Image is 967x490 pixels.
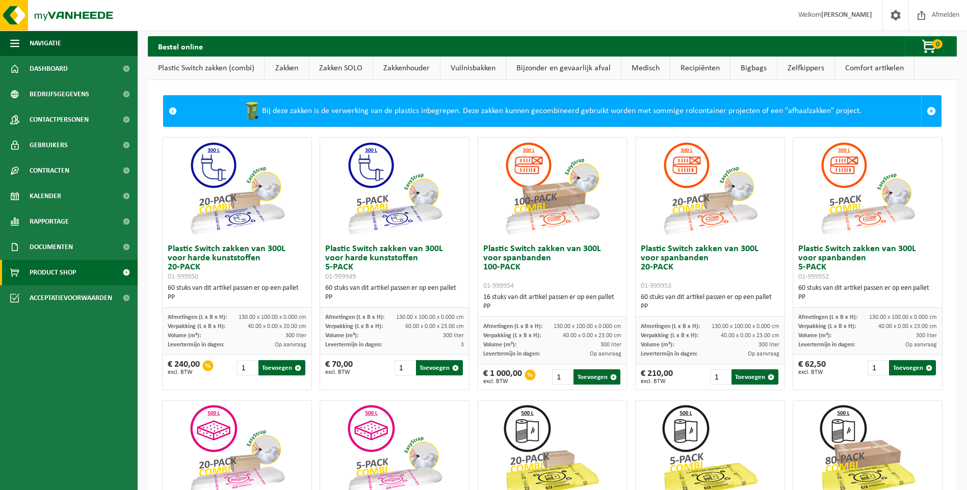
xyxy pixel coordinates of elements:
div: 60 stuks van dit artikel passen er op een pallet [168,284,306,302]
span: Verpakking (L x B x H): [641,333,698,339]
span: 3 [461,342,464,348]
span: Levertermijn in dagen: [641,351,697,357]
span: 130.00 x 100.00 x 0.000 cm [554,323,621,330]
span: Volume (m³): [168,333,201,339]
span: Dashboard [30,56,68,81]
input: 1 [237,360,257,375]
div: PP [798,293,937,302]
h3: Plastic Switch zakken van 300L voor harde kunststoffen 20-PACK [168,244,306,281]
span: Levertermijn in dagen: [798,342,855,348]
span: Verpakking (L x B x H): [483,333,541,339]
button: Toevoegen [573,369,620,385]
div: PP [325,293,464,302]
span: 130.00 x 100.00 x 0.000 cm [239,314,306,320]
span: Contactpersonen [30,107,89,132]
span: Verpakking (L x B x H): [798,323,856,330]
a: Bijzonder en gevaarlijk afval [506,57,621,80]
span: 01-999953 [641,282,671,290]
span: excl. BTW [168,369,200,375]
span: 40.00 x 0.00 x 23.00 cm [878,323,937,330]
div: € 1 000,00 [483,369,522,385]
span: Afmetingen (L x B x H): [641,323,700,330]
span: excl. BTW [325,369,353,375]
div: € 240,00 [168,360,200,375]
a: Vuilnisbakken [440,57,506,80]
a: Zelfkippers [777,57,834,80]
span: Rapportage [30,209,69,234]
button: 0 [905,36,956,57]
div: € 70,00 [325,360,353,375]
a: Bigbags [730,57,777,80]
h3: Plastic Switch zakken van 300L voor spanbanden 100-PACK [483,244,622,290]
span: 40.00 x 0.00 x 20.00 cm [248,323,306,330]
span: Op aanvraag [905,342,937,348]
div: Bij deze zakken is de verwerking van de plastics inbegrepen. Deze zakken kunnen gecombineerd gebr... [182,96,921,126]
span: 300 liter [916,333,937,339]
button: Toevoegen [889,360,936,375]
span: 01-999950 [168,273,198,281]
span: 01-999949 [325,273,356,281]
span: 300 liter [443,333,464,339]
span: Afmetingen (L x B x H): [325,314,384,320]
span: Navigatie [30,31,61,56]
span: Afmetingen (L x B x H): [798,314,857,320]
img: 01-999950 [186,138,288,239]
a: Zakken [265,57,308,80]
span: Volume (m³): [483,342,516,348]
span: Afmetingen (L x B x H): [483,323,542,330]
span: Verpakking (L x B x H): [325,323,383,330]
img: 01-999953 [659,138,761,239]
span: excl. BTW [798,369,826,375]
img: 01-999949 [344,138,446,239]
span: 01-999954 [483,282,514,290]
span: Op aanvraag [275,342,306,348]
span: Kalender [30,183,61,209]
div: PP [483,302,622,311]
span: 300 liter [285,333,306,339]
img: 01-999952 [817,138,919,239]
span: excl. BTW [483,378,522,385]
span: Op aanvraag [590,351,621,357]
span: Verpakking (L x B x H): [168,323,225,330]
a: Medisch [621,57,670,80]
span: Contracten [30,158,69,183]
button: Toevoegen [731,369,778,385]
span: 60.00 x 0.00 x 23.00 cm [405,323,464,330]
span: 130.00 x 100.00 x 0.000 cm [712,323,779,330]
h3: Plastic Switch zakken van 300L voor spanbanden 20-PACK [641,244,779,290]
span: 300 liter [600,342,621,348]
span: Bedrijfsgegevens [30,81,89,107]
span: Afmetingen (L x B x H): [168,314,227,320]
button: Toevoegen [258,360,305,375]
a: Zakkenhouder [373,57,440,80]
span: Acceptatievoorwaarden [30,285,112,311]
span: Documenten [30,234,73,260]
div: 60 stuks van dit artikel passen er op een pallet [325,284,464,302]
span: Op aanvraag [748,351,779,357]
img: 01-999954 [501,138,603,239]
div: 16 stuks van dit artikel passen er op een pallet [483,293,622,311]
span: 130.00 x 100.00 x 0.000 cm [396,314,464,320]
h2: Bestel online [148,36,213,56]
button: Toevoegen [416,360,463,375]
span: Levertermijn in dagen: [168,342,224,348]
a: Zakken SOLO [309,57,373,80]
input: 1 [868,360,888,375]
span: Volume (m³): [798,333,831,339]
span: 300 liter [759,342,779,348]
a: Recipiënten [670,57,730,80]
div: PP [168,293,306,302]
span: 01-999952 [798,273,829,281]
div: 60 stuks van dit artikel passen er op een pallet [641,293,779,311]
span: excl. BTW [641,378,673,385]
a: Plastic Switch zakken (combi) [148,57,265,80]
span: Gebruikers [30,132,68,158]
h3: Plastic Switch zakken van 300L voor spanbanden 5-PACK [798,244,937,281]
span: 0 [932,39,943,49]
span: 40.00 x 0.00 x 23.00 cm [563,333,621,339]
div: € 62,50 [798,360,826,375]
span: Levertermijn in dagen: [325,342,382,348]
div: € 210,00 [641,369,673,385]
strong: [PERSON_NAME] [821,11,872,19]
span: Levertermijn in dagen: [483,351,540,357]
